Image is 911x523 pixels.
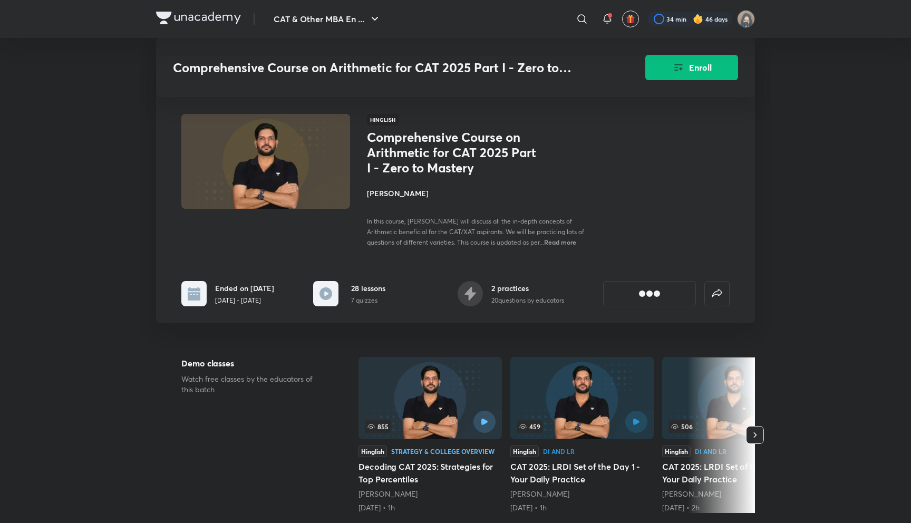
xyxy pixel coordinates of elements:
[704,281,730,306] button: false
[543,448,575,454] div: DI and LR
[668,420,695,433] span: 506
[351,283,385,294] h6: 28 lessons
[156,12,241,24] img: Company Logo
[358,460,502,486] h5: Decoding CAT 2025: Strategies for Top Percentiles
[662,502,806,513] div: 9th May • 2h
[662,445,691,457] div: Hinglish
[267,8,387,30] button: CAT & Other MBA En ...
[215,283,274,294] h6: Ended on [DATE]
[662,357,806,513] a: CAT 2025: LRDI Set of the Day 2 - Your Daily Practice
[510,460,654,486] h5: CAT 2025: LRDI Set of the Day 1 - Your Daily Practice
[491,296,564,305] p: 20 questions by educators
[510,357,654,513] a: CAT 2025: LRDI Set of the Day 1 - Your Daily Practice
[544,238,576,246] span: Read more
[510,489,654,499] div: Ravi Kumar
[358,489,502,499] div: Ravi Kumar
[737,10,755,28] img: Jarul Jangid
[510,445,539,457] div: Hinglish
[491,283,564,294] h6: 2 practices
[510,502,654,513] div: 6th May • 1h
[626,14,635,24] img: avatar
[510,357,654,513] a: 459HinglishDI and LRCAT 2025: LRDI Set of the Day 1 - Your Daily Practice[PERSON_NAME][DATE] • 1h
[365,420,391,433] span: 855
[358,357,502,513] a: 855HinglishStrategy & College OverviewDecoding CAT 2025: Strategies for Top Percentiles[PERSON_NA...
[367,130,539,175] h1: Comprehensive Course on Arithmetic for CAT 2025 Part I - Zero to Mastery
[662,489,806,499] div: Ravi Kumar
[367,217,584,246] span: In this course, [PERSON_NAME] will discuss all the in-depth concepts of Arithmetic beneficial for...
[645,55,738,80] button: Enroll
[180,113,352,210] img: Thumbnail
[662,460,806,486] h5: CAT 2025: LRDI Set of the Day 2 - Your Daily Practice
[156,12,241,27] a: Company Logo
[358,445,387,457] div: Hinglish
[517,420,542,433] span: 459
[358,502,502,513] div: 19th Apr • 1h
[367,114,399,125] span: Hinglish
[367,188,603,199] h4: [PERSON_NAME]
[351,296,385,305] p: 7 quizzes
[358,489,418,499] a: [PERSON_NAME]
[662,357,806,513] a: 506HinglishDI and LRCAT 2025: LRDI Set of the Day 2 - Your Daily Practice[PERSON_NAME][DATE] • 2h
[173,60,586,75] h3: Comprehensive Course on Arithmetic for CAT 2025 Part I - Zero to Mastery
[358,357,502,513] a: Decoding CAT 2025: Strategies for Top Percentiles
[510,489,569,499] a: [PERSON_NAME]
[622,11,639,27] button: avatar
[662,489,721,499] a: [PERSON_NAME]
[215,296,274,305] p: [DATE] - [DATE]
[391,448,495,454] div: Strategy & College Overview
[603,281,696,306] button: [object Object]
[181,374,325,395] p: Watch free classes by the educators of this batch
[181,357,325,370] h5: Demo classes
[693,14,703,24] img: streak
